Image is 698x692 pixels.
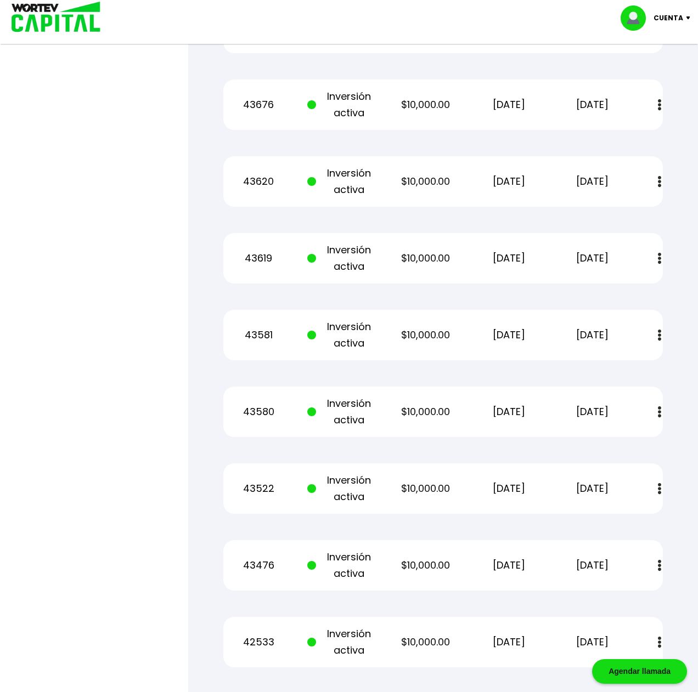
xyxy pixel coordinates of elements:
[223,327,294,343] p: 43581
[391,97,461,113] p: $10,000.00
[558,97,628,113] p: [DATE]
[223,97,294,113] p: 43676
[223,557,294,574] p: 43476
[474,327,544,343] p: [DATE]
[223,173,294,190] p: 43620
[307,395,378,428] p: Inversión activa
[621,5,654,31] img: profile-image
[474,173,544,190] p: [DATE]
[307,472,378,505] p: Inversión activa
[391,327,461,343] p: $10,000.00
[558,634,628,650] p: [DATE]
[592,659,687,684] div: Agendar llamada
[558,173,628,190] p: [DATE]
[307,88,378,121] p: Inversión activa
[307,319,378,351] p: Inversión activa
[558,557,628,574] p: [DATE]
[307,626,378,659] p: Inversión activa
[474,404,544,420] p: [DATE]
[391,404,461,420] p: $10,000.00
[683,16,698,20] img: icon-down
[558,404,628,420] p: [DATE]
[307,242,378,275] p: Inversión activa
[223,634,294,650] p: 42533
[223,404,294,420] p: 43580
[654,10,683,26] p: Cuenta
[558,480,628,497] p: [DATE]
[307,165,378,198] p: Inversión activa
[391,173,461,190] p: $10,000.00
[474,250,544,266] p: [DATE]
[474,480,544,497] p: [DATE]
[223,480,294,497] p: 43522
[558,327,628,343] p: [DATE]
[391,250,461,266] p: $10,000.00
[307,549,378,582] p: Inversión activa
[391,480,461,497] p: $10,000.00
[474,634,544,650] p: [DATE]
[474,557,544,574] p: [DATE]
[391,634,461,650] p: $10,000.00
[558,250,628,266] p: [DATE]
[223,250,294,266] p: 43619
[474,97,544,113] p: [DATE]
[391,557,461,574] p: $10,000.00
